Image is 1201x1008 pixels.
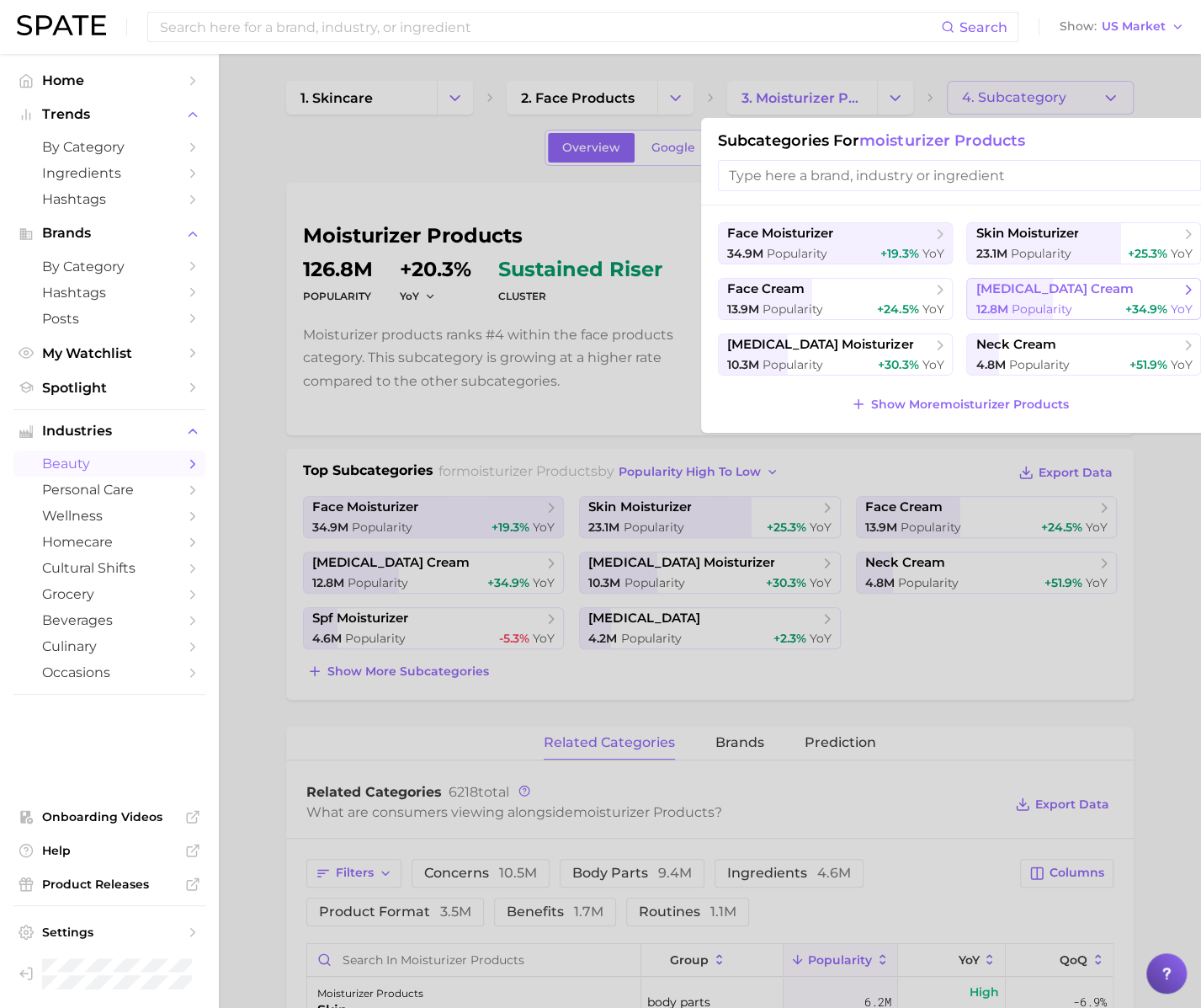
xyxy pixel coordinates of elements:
[42,191,177,207] span: Hashtags
[1060,22,1097,31] span: Show
[922,246,943,261] span: YoY
[1127,246,1166,261] span: +25.3%
[13,340,205,366] a: My Watchlist
[1008,357,1069,372] span: Popularity
[1129,357,1166,372] span: +51.9%
[13,838,205,863] a: Help
[975,357,1005,372] span: 4.8m
[13,477,205,503] a: personal care
[42,285,177,301] span: Hashtags
[718,333,953,376] button: [MEDICAL_DATA] moisturizer10.3m Popularity+30.3% YoY
[42,107,177,122] span: Trends
[42,925,177,940] span: Settings
[13,221,205,246] button: Brands
[13,186,205,212] a: Hashtags
[42,586,177,602] span: grocery
[13,607,205,633] a: beverages
[847,392,1073,416] button: Show Moremoisturizer products
[1102,22,1166,31] span: US Market
[42,259,177,275] span: by Category
[1124,301,1166,317] span: +34.9%
[13,920,205,945] a: Settings
[1170,246,1192,261] span: YoY
[13,529,205,555] a: homecare
[42,456,177,472] span: beauty
[13,134,205,160] a: by Category
[13,872,205,897] a: Product Releases
[42,638,177,654] span: culinary
[42,311,177,327] span: Posts
[17,15,106,35] img: SPATE
[13,102,205,127] button: Trends
[1170,301,1192,317] span: YoY
[42,424,177,439] span: Industries
[727,337,913,353] span: [MEDICAL_DATA] moisturizer
[718,278,953,320] button: face cream13.9m Popularity+24.5% YoY
[13,555,205,581] a: cultural shifts
[763,357,823,372] span: Popularity
[13,306,205,332] a: Posts
[718,131,1201,150] h1: Subcategories for
[13,375,205,401] a: Spotlight
[42,508,177,524] span: wellness
[13,503,205,529] a: wellness
[727,281,805,297] span: face cream
[975,337,1055,353] span: neck cream
[13,659,205,685] a: occasions
[42,165,177,181] span: Ingredients
[42,664,177,680] span: occasions
[42,226,177,241] span: Brands
[13,633,205,659] a: culinary
[42,612,177,628] span: beverages
[718,222,953,264] button: face moisturizer34.9m Popularity+19.3% YoY
[975,246,1007,261] span: 23.1m
[13,451,205,477] a: beauty
[767,246,827,261] span: Popularity
[727,301,759,317] span: 13.9m
[922,301,943,317] span: YoY
[42,380,177,396] span: Spotlight
[1170,357,1192,372] span: YoY
[13,280,205,306] a: Hashtags
[871,397,1069,412] span: Show More moisturizer products
[966,333,1201,376] button: neck cream4.8m Popularity+51.9% YoY
[966,222,1201,264] button: skin moisturizer23.1m Popularity+25.3% YoY
[42,345,177,361] span: My Watchlist
[975,226,1078,242] span: skin moisturizer
[859,131,1024,150] span: moisturizer products
[42,534,177,550] span: homecare
[763,301,823,317] span: Popularity
[718,160,1201,191] input: Type here a brand, industry or ingredient
[42,560,177,576] span: cultural shifts
[42,482,177,498] span: personal care
[966,278,1201,320] button: [MEDICAL_DATA] cream12.8m Popularity+34.9% YoY
[975,301,1007,317] span: 12.8m
[959,19,1007,35] span: Search
[727,357,759,372] span: 10.3m
[1011,301,1071,317] span: Popularity
[1055,16,1188,38] button: ShowUS Market
[13,419,205,444] button: Industries
[975,281,1133,297] span: [MEDICAL_DATA] cream
[42,843,177,858] span: Help
[42,877,177,892] span: Product Releases
[877,301,918,317] span: +24.5%
[727,226,833,242] span: face moisturizer
[13,253,205,280] a: by Category
[727,246,763,261] span: 34.9m
[880,246,918,261] span: +19.3%
[42,139,177,155] span: by Category
[13,581,205,607] a: grocery
[878,357,918,372] span: +30.3%
[13,953,205,995] a: Log out. Currently logged in as Brennan McVicar with e-mail brennan@spate.nyc.
[42,72,177,88] span: Home
[158,13,941,41] input: Search here for a brand, industry, or ingredient
[13,67,205,93] a: Home
[922,357,943,372] span: YoY
[1010,246,1071,261] span: Popularity
[13,804,205,829] a: Onboarding Videos
[13,160,205,186] a: Ingredients
[42,809,177,824] span: Onboarding Videos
